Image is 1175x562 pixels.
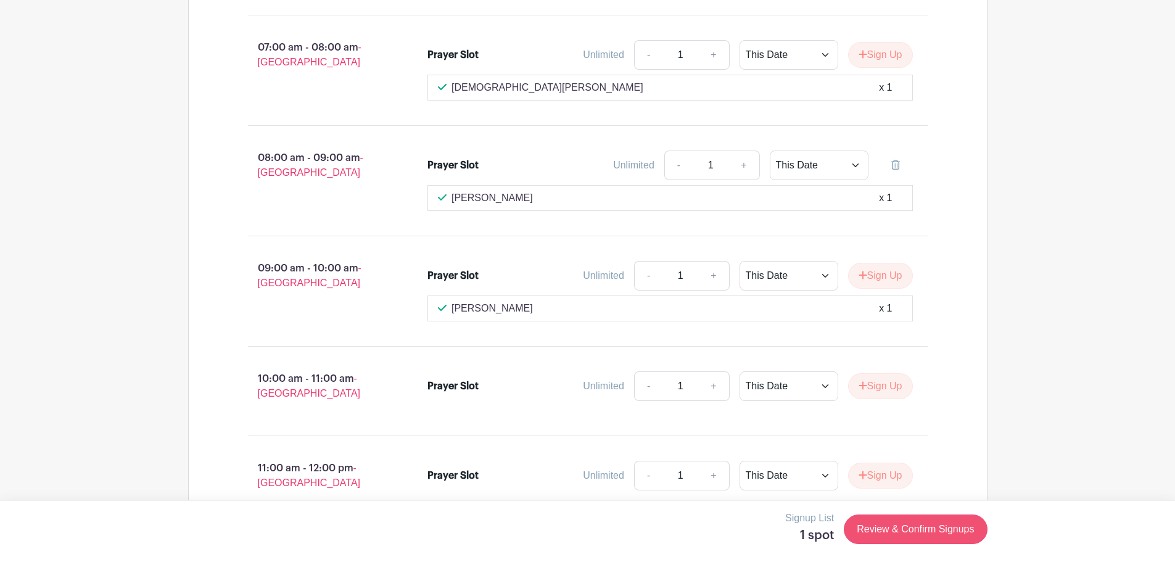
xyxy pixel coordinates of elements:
button: Sign Up [848,373,913,399]
p: 09:00 am - 10:00 am [228,256,408,295]
div: Prayer Slot [427,48,479,62]
p: [DEMOGRAPHIC_DATA][PERSON_NAME] [451,80,643,95]
p: Signup List [785,511,834,526]
a: + [698,261,729,291]
button: Sign Up [848,42,913,68]
a: - [664,151,693,180]
button: Sign Up [848,263,913,289]
a: - [634,461,662,490]
div: Prayer Slot [427,379,479,394]
div: Unlimited [583,48,624,62]
div: x 1 [879,191,892,205]
div: Unlimited [583,468,624,483]
button: Sign Up [848,463,913,489]
a: - [634,371,662,401]
a: - [634,261,662,291]
div: Prayer Slot [427,268,479,283]
p: 11:00 am - 12:00 pm [228,456,408,495]
p: 10:00 am - 11:00 am [228,366,408,406]
div: Prayer Slot [427,158,479,173]
h5: 1 spot [785,528,834,543]
div: x 1 [879,301,892,316]
a: - [634,40,662,70]
div: x 1 [879,80,892,95]
div: Unlimited [583,268,624,283]
div: Unlimited [583,379,624,394]
p: [PERSON_NAME] [451,301,533,316]
p: [PERSON_NAME] [451,191,533,205]
a: + [698,40,729,70]
div: Unlimited [613,158,654,173]
a: + [698,371,729,401]
a: Review & Confirm Signups [844,514,987,544]
a: + [728,151,759,180]
a: + [698,461,729,490]
p: 07:00 am - 08:00 am [228,35,408,75]
div: Prayer Slot [427,468,479,483]
p: 08:00 am - 09:00 am [228,146,408,185]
